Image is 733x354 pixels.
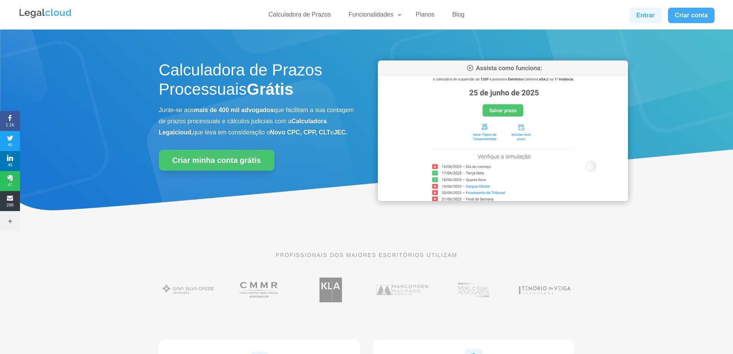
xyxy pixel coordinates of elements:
[270,129,331,136] b: Novo CPC, CPP, CLT
[444,273,503,306] img: Profissionais do escritório Melo e Isaac Advogados utilizam a Legalcloud
[264,11,336,22] a: Calculadora de Prazos
[159,60,355,103] h1: Calculadora de Prazos Processuais
[334,129,347,136] b: JEC.
[159,118,327,136] b: Calculadora Legalcloud,
[159,251,574,259] p: PROFISSIONAIS DOS MAIORES ESCRITÓRIOS UTILIZAM
[515,273,574,306] img: Tenório da Veiga Advogados
[159,105,355,138] p: Junte-se aos que facilitam a sua contagem de prazos processuais e cálculos judiciais com a que le...
[230,273,289,306] img: Costa Martins Meira Rinaldi Advogados
[668,8,715,23] a: Criar conta
[247,80,293,98] strong: Grátis
[629,8,661,23] a: Entrar
[194,107,274,113] b: mais de 400 mil advogados
[378,196,628,202] a: Calculadora de Prazos Processuais da Legalcloud
[344,11,403,22] a: Funcionalidades
[373,273,432,306] img: Marcondes Machado Advogados utilizam a Legalcloud
[411,11,439,22] a: Planos
[18,8,72,19] img: Legalcloud Logo
[18,14,72,20] a: Logo da Legalcloud
[301,273,360,306] img: Koury Lopes Advogados
[159,273,218,306] img: Gaia Silva Gaede Advogados Associados
[378,60,628,201] img: Calculadora de Prazos Processuais da Legalcloud
[159,150,274,171] a: Criar minha conta grátis
[447,11,469,22] a: Blog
